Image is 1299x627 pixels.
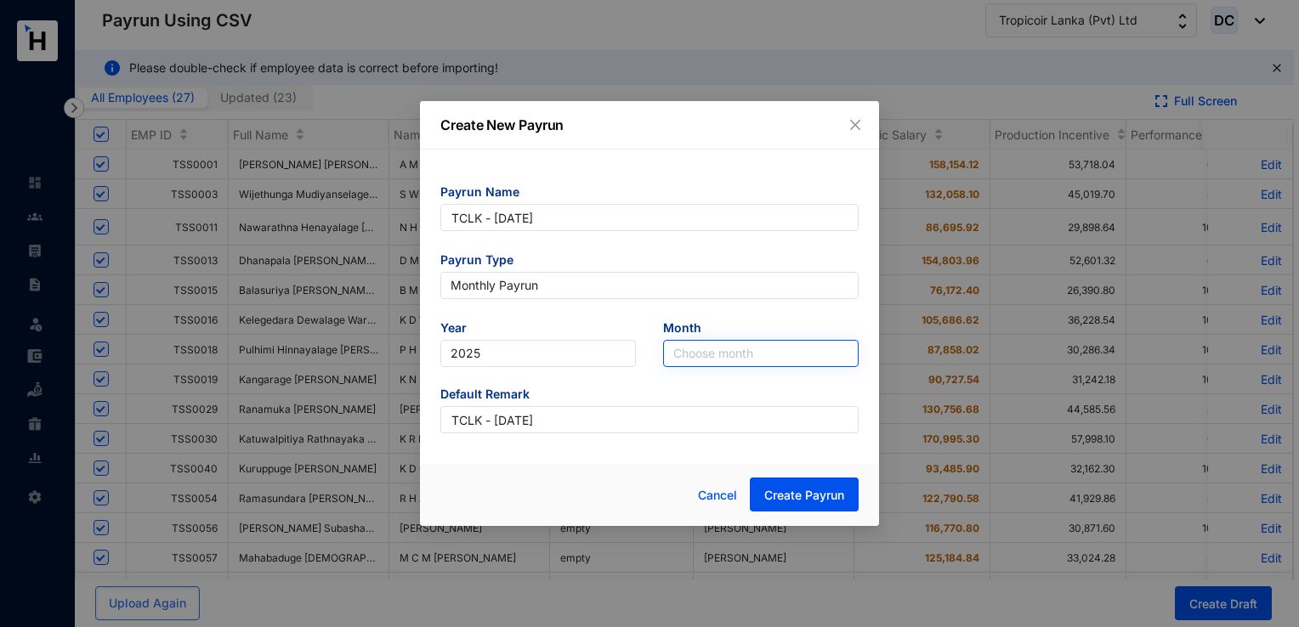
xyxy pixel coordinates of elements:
[685,478,750,512] button: Cancel
[848,118,862,132] span: close
[451,341,626,366] span: 2025
[440,386,859,406] span: Default Remark
[440,251,859,272] span: Payrun Type
[440,406,859,433] input: Eg: Salary November
[764,487,844,504] span: Create Payrun
[698,486,737,505] span: Cancel
[440,319,636,340] span: Year
[846,116,865,134] button: Close
[663,319,859,340] span: Month
[451,273,848,298] span: Monthly Payrun
[440,184,859,204] span: Payrun Name
[440,204,859,231] input: Eg: November Payrun
[750,477,859,511] button: Create Payrun
[440,115,859,135] p: Create New Payrun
